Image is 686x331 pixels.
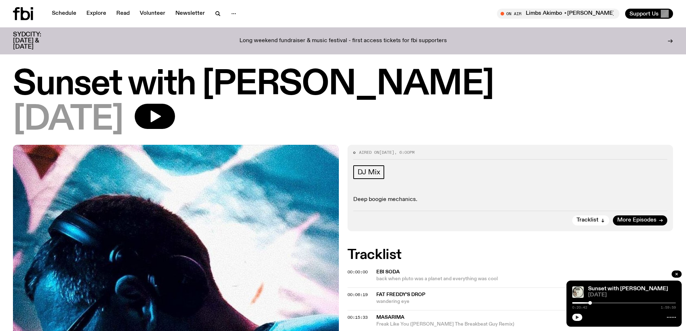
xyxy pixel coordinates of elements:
[13,32,59,50] h3: SYDCITY: [DATE] & [DATE]
[376,269,400,274] span: ebi soda
[358,168,380,176] span: DJ Mix
[588,292,676,298] span: [DATE]
[348,293,368,297] button: 00:06:19
[629,10,659,17] span: Support Us
[376,315,404,320] span: Masarima
[625,9,673,19] button: Support Us
[613,215,667,225] a: More Episodes
[617,218,656,223] span: More Episodes
[394,149,414,155] span: , 6:00pm
[353,165,385,179] a: DJ Mix
[348,269,368,275] span: 00:00:00
[48,9,81,19] a: Schedule
[359,149,379,155] span: Aired on
[376,276,673,282] span: back when pluto was a planet and everything was cool
[376,321,673,328] span: Freak Like You ([PERSON_NAME] The Breakbeat Guy Remix)
[348,292,368,298] span: 00:06:19
[588,286,668,292] a: Sunset with [PERSON_NAME]
[13,68,673,101] h1: Sunset with [PERSON_NAME]
[348,316,368,319] button: 00:15:33
[135,9,170,19] a: Volunteer
[376,292,425,297] span: Fat Freddy's Drop
[661,306,676,309] span: 1:59:59
[348,314,368,320] span: 00:15:33
[171,9,209,19] a: Newsletter
[497,9,619,19] button: On AirLimbs Akimbo ⋆[PERSON_NAME]⋆
[13,104,123,136] span: [DATE]
[239,38,447,44] p: Long weekend fundraiser & music festival - first access tickets for fbi supporters
[82,9,111,19] a: Explore
[348,249,673,261] h2: Tracklist
[577,218,598,223] span: Tracklist
[112,9,134,19] a: Read
[572,306,587,309] span: 0:20:42
[379,149,394,155] span: [DATE]
[572,215,609,225] button: Tracklist
[348,270,368,274] button: 00:00:00
[353,196,668,203] p: Deep boogie mechanics.
[376,298,673,305] span: wandering eye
